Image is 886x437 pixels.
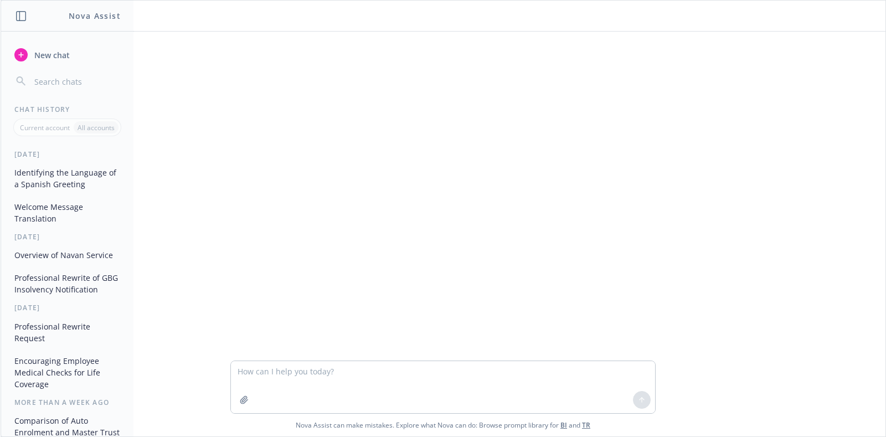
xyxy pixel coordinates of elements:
button: Identifying the Language of a Spanish Greeting [10,163,125,193]
a: TR [582,420,590,430]
input: Search chats [32,74,120,89]
button: New chat [10,45,125,65]
button: Encouraging Employee Medical Checks for Life Coverage [10,352,125,393]
span: New chat [32,49,70,61]
p: Current account [20,123,70,132]
p: All accounts [78,123,115,132]
button: Welcome Message Translation [10,198,125,228]
div: Chat History [1,105,133,114]
div: [DATE] [1,232,133,241]
span: Nova Assist can make mistakes. Explore what Nova can do: Browse prompt library for and [5,414,881,436]
div: [DATE] [1,150,133,159]
button: Professional Rewrite Request [10,317,125,347]
div: More than a week ago [1,398,133,407]
h1: Nova Assist [69,10,121,22]
button: Professional Rewrite of GBG Insolvency Notification [10,269,125,299]
div: [DATE] [1,303,133,312]
a: BI [560,420,567,430]
button: Overview of Navan Service [10,246,125,264]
